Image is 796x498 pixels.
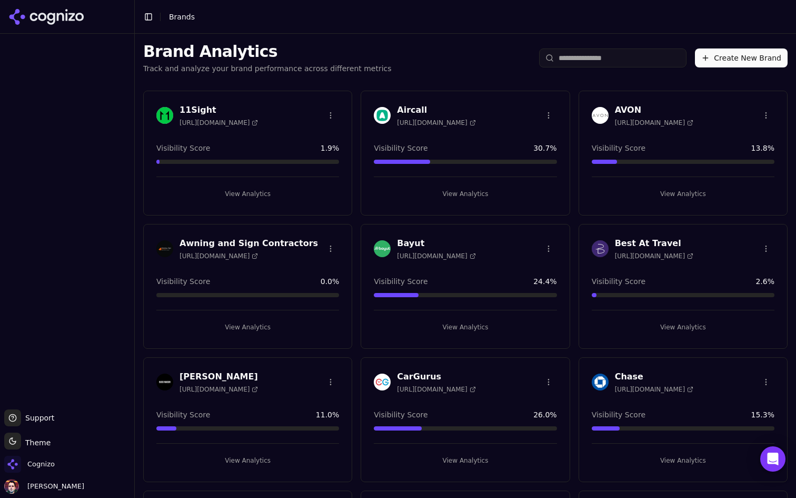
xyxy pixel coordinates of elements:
img: AVON [592,107,609,124]
h3: AVON [615,104,693,116]
img: Awning and Sign Contractors [156,240,173,257]
span: [PERSON_NAME] [23,482,84,491]
span: [URL][DOMAIN_NAME] [397,252,475,260]
p: Track and analyze your brand performance across different metrics [143,63,392,74]
span: [URL][DOMAIN_NAME] [180,252,258,260]
button: Open organization switcher [4,456,55,473]
h3: 11Sight [180,104,258,116]
h3: Awning and Sign Contractors [180,237,318,250]
button: View Analytics [592,319,774,336]
span: 2.6 % [755,276,774,287]
button: Create New Brand [695,48,788,67]
button: View Analytics [592,452,774,469]
img: 11Sight [156,107,173,124]
span: 13.8 % [751,143,774,153]
span: Visibility Score [374,143,427,153]
span: Support [21,413,54,423]
span: 11.0 % [316,409,339,420]
button: View Analytics [374,452,556,469]
span: Visibility Score [592,143,645,153]
span: [URL][DOMAIN_NAME] [180,385,258,394]
h1: Brand Analytics [143,42,392,61]
img: Chase [592,374,609,390]
span: Visibility Score [374,409,427,420]
span: Visibility Score [156,143,210,153]
span: Visibility Score [592,409,645,420]
span: 24.4 % [533,276,556,287]
h3: Best At Travel [615,237,693,250]
span: [URL][DOMAIN_NAME] [615,252,693,260]
span: [URL][DOMAIN_NAME] [615,385,693,394]
span: Visibility Score [592,276,645,287]
span: 0.0 % [321,276,340,287]
img: Buck Mason [156,374,173,390]
button: View Analytics [374,319,556,336]
button: View Analytics [156,185,339,202]
h3: CarGurus [397,370,475,383]
img: Aircall [374,107,391,124]
button: View Analytics [592,185,774,202]
button: View Analytics [156,319,339,336]
span: Theme [21,438,51,447]
span: 26.0 % [533,409,556,420]
h3: Bayut [397,237,475,250]
img: Deniz Ozcan [4,479,19,494]
span: 1.9 % [321,143,340,153]
button: Open user button [4,479,84,494]
span: Visibility Score [156,409,210,420]
img: Bayut [374,240,391,257]
img: CarGurus [374,374,391,390]
span: Visibility Score [374,276,427,287]
span: [URL][DOMAIN_NAME] [615,119,693,127]
span: Visibility Score [156,276,210,287]
span: [URL][DOMAIN_NAME] [397,385,475,394]
button: View Analytics [156,452,339,469]
h3: Chase [615,370,693,383]
span: [URL][DOMAIN_NAME] [180,119,258,127]
span: [URL][DOMAIN_NAME] [397,119,475,127]
span: Cognizo [27,460,55,469]
span: 30.7 % [533,143,556,153]
span: 15.3 % [751,409,774,420]
nav: breadcrumb [169,12,195,22]
img: Cognizo [4,456,21,473]
div: Open Intercom Messenger [760,446,785,472]
span: Brands [169,13,195,21]
h3: Aircall [397,104,475,116]
img: Best At Travel [592,240,609,257]
button: View Analytics [374,185,556,202]
h3: [PERSON_NAME] [180,370,258,383]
